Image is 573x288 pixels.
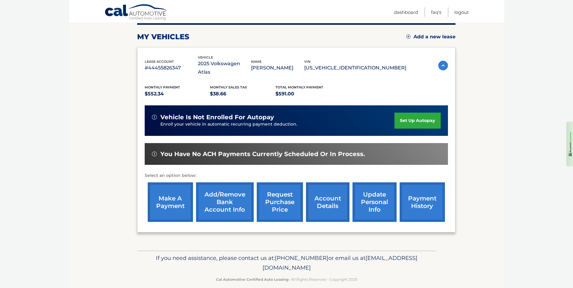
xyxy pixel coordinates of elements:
a: request purchase price [257,182,303,222]
a: Logout [454,7,469,17]
a: Dashboard [394,7,418,17]
a: set up autopay [394,113,440,129]
a: FAQ's [431,7,441,17]
p: #44455826347 [145,64,198,72]
a: Add/Remove bank account info [196,182,254,222]
p: Select an option below: [145,172,448,179]
p: [PERSON_NAME] [251,64,304,72]
p: [US_VEHICLE_IDENTIFICATION_NUMBER] [304,64,406,72]
span: [PHONE_NUMBER] [275,254,328,261]
p: - All Rights Reserved - Copyright 2025 [141,276,432,283]
span: lease account [145,59,174,64]
a: payment history [400,182,445,222]
a: make a payment [148,182,193,222]
span: Total Monthly Payment [275,85,323,89]
span: vehicle is not enrolled for autopay [160,114,274,121]
a: Add a new lease [406,34,456,40]
img: accordion-active.svg [438,61,448,70]
span: name [251,59,262,64]
p: If you need assistance, please contact us at: or email us at [141,253,432,273]
img: 1EdhxLVo1YiRZ3Z8BN9RqzlQoUKFChUqVNCHvwChSTTdtRxrrAAAAABJRU5ErkJggg== [568,131,572,157]
span: vin [304,59,311,64]
img: add.svg [406,34,410,39]
span: vehicle [198,55,213,59]
p: 2025 Volkswagen Atlas [198,59,251,76]
span: [EMAIL_ADDRESS][DOMAIN_NAME] [262,254,417,271]
a: account details [306,182,349,222]
p: $591.00 [275,90,341,98]
h2: my vehicles [137,32,189,41]
img: alert-white.svg [152,115,157,120]
p: Enroll your vehicle in automatic recurring payment deduction. [160,121,395,128]
span: You have no ACH payments currently scheduled or in process. [160,150,365,158]
p: $38.66 [210,90,275,98]
strong: Cal Automotive Certified Auto Leasing [216,277,288,282]
p: $552.34 [145,90,210,98]
a: Cal Automotive [105,4,168,21]
span: Monthly Payment [145,85,180,89]
img: alert-white.svg [152,152,157,156]
span: Monthly sales Tax [210,85,247,89]
a: update personal info [352,182,397,222]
